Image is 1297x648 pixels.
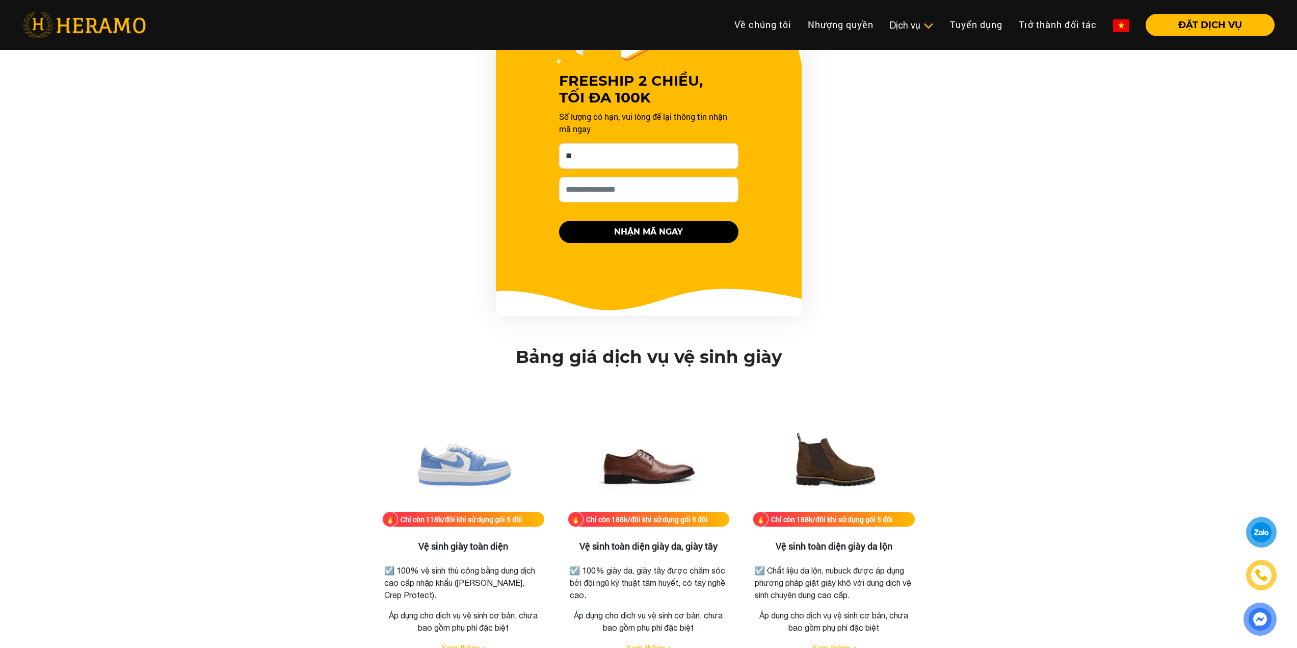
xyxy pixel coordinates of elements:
h3: Vệ sinh giày toàn diện [382,541,544,552]
a: Nhượng quyền [800,14,882,36]
a: ĐẶT DỊCH VỤ [1137,20,1275,30]
a: Về chúng tôi [726,14,800,36]
h3: Vệ sinh toàn diện giày da lộn [753,541,915,552]
img: fire.png [382,511,398,527]
img: vn-flag.png [1113,19,1129,32]
p: ☑️ 100% giày da, giày tây được chăm sóc bởi đội ngũ kỹ thuật tâm huyết, có tay nghề cao. [570,564,728,601]
div: Chỉ còn 188k/đôi khi sử dụng gói 5 đôi [586,514,708,525]
p: Số lượng có hạn, vui lòng để lại thông tin nhận mã ngay [559,111,738,135]
img: heramo-logo.png [22,12,146,38]
img: phone-icon [1256,569,1267,581]
img: fire.png [753,511,769,527]
p: Áp dụng cho dịch vụ vệ sinh cơ bản, chưa bao gồm phụ phí đặc biệt [382,609,544,634]
div: Chỉ còn 188k/đôi khi sử dụng gói 5 đôi [771,514,893,525]
a: Tuyển dụng [942,14,1011,36]
button: ĐẶT DỊCH VỤ [1146,14,1275,36]
h3: Vệ sinh toàn diện giày da, giày tây [568,541,730,552]
p: Áp dụng cho dịch vụ vệ sinh cơ bản, chưa bao gồm phụ phí đặc biệt [568,609,730,634]
img: Vệ sinh toàn diện giày da lộn [783,410,885,512]
img: Vệ sinh giày toàn diện [412,410,514,512]
button: NHẬN MÃ NGAY [559,221,738,243]
a: phone-icon [1248,561,1275,589]
div: Dịch vụ [890,18,934,32]
p: ☑️ 100% vệ sinh thủ công bằng dung dịch cao cấp nhập khẩu ([PERSON_NAME], Crep Protect). [384,564,542,601]
p: ☑️ Chất liệu da lộn, nubuck được áp dụng phương pháp giặt giày khô với dung dịch vệ sinh chuyên d... [755,564,913,601]
h2: Bảng giá dịch vụ vệ sinh giày [516,347,782,368]
img: Vệ sinh toàn diện giày da, giày tây [597,410,699,512]
a: Trở thành đối tác [1011,14,1105,36]
div: Chỉ còn 118k/đôi khi sử dụng gói 5 đôi [401,514,522,525]
p: Áp dụng cho dịch vụ vệ sinh cơ bản, chưa bao gồm phụ phí đặc biệt [753,609,915,634]
h3: FREESHIP 2 CHIỀU, TỐI ĐA 100K [559,72,738,107]
img: fire.png [568,511,584,527]
img: subToggleIcon [923,21,934,31]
